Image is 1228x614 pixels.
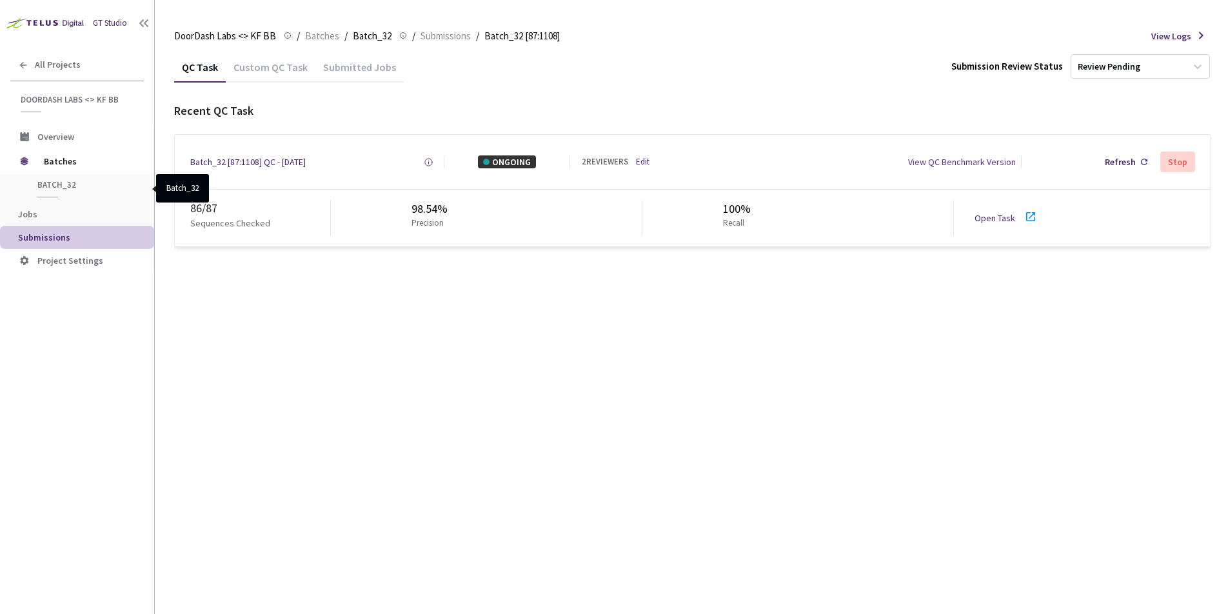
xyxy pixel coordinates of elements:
span: DoorDash Labs <> KF BB [174,28,276,44]
span: DoorDash Labs <> KF BB [21,94,136,105]
span: All Projects [35,59,81,70]
span: Batch_32 [353,28,391,44]
div: Custom QC Task [226,61,315,83]
p: Precision [411,217,444,230]
div: Submitted Jobs [315,61,404,83]
span: Batch_32 [37,179,133,190]
span: Project Settings [37,255,103,266]
div: GT Studio [93,17,127,30]
div: Stop [1168,157,1187,167]
span: View Logs [1151,30,1191,43]
div: 100% [723,201,751,217]
div: Refresh [1105,155,1136,168]
span: Batch_32 [87:1108] [484,28,560,44]
span: Jobs [18,208,37,220]
a: Edit [636,156,649,168]
a: Batch_32 [87:1108] QC - [DATE] [190,155,306,168]
span: Submissions [18,232,70,243]
a: Batches [302,28,342,43]
li: / [476,28,479,44]
li: / [344,28,348,44]
span: Overview [37,131,74,143]
span: Submissions [421,28,471,44]
div: ONGOING [478,155,536,168]
span: Batches [305,28,339,44]
div: 2 REVIEWERS [582,156,628,168]
a: Submissions [418,28,473,43]
p: Recall [723,217,746,230]
li: / [412,28,415,44]
div: View QC Benchmark Version [908,155,1016,168]
div: Recent QC Task [174,103,1211,119]
div: 98.54% [411,201,449,217]
div: Review Pending [1078,61,1140,73]
div: 86 / 87 [190,200,330,217]
p: Sequences Checked [190,217,270,230]
div: Submission Review Status [951,59,1063,73]
a: Open Task [975,212,1015,224]
span: Batches [44,148,132,174]
li: / [297,28,300,44]
div: QC Task [174,61,226,83]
